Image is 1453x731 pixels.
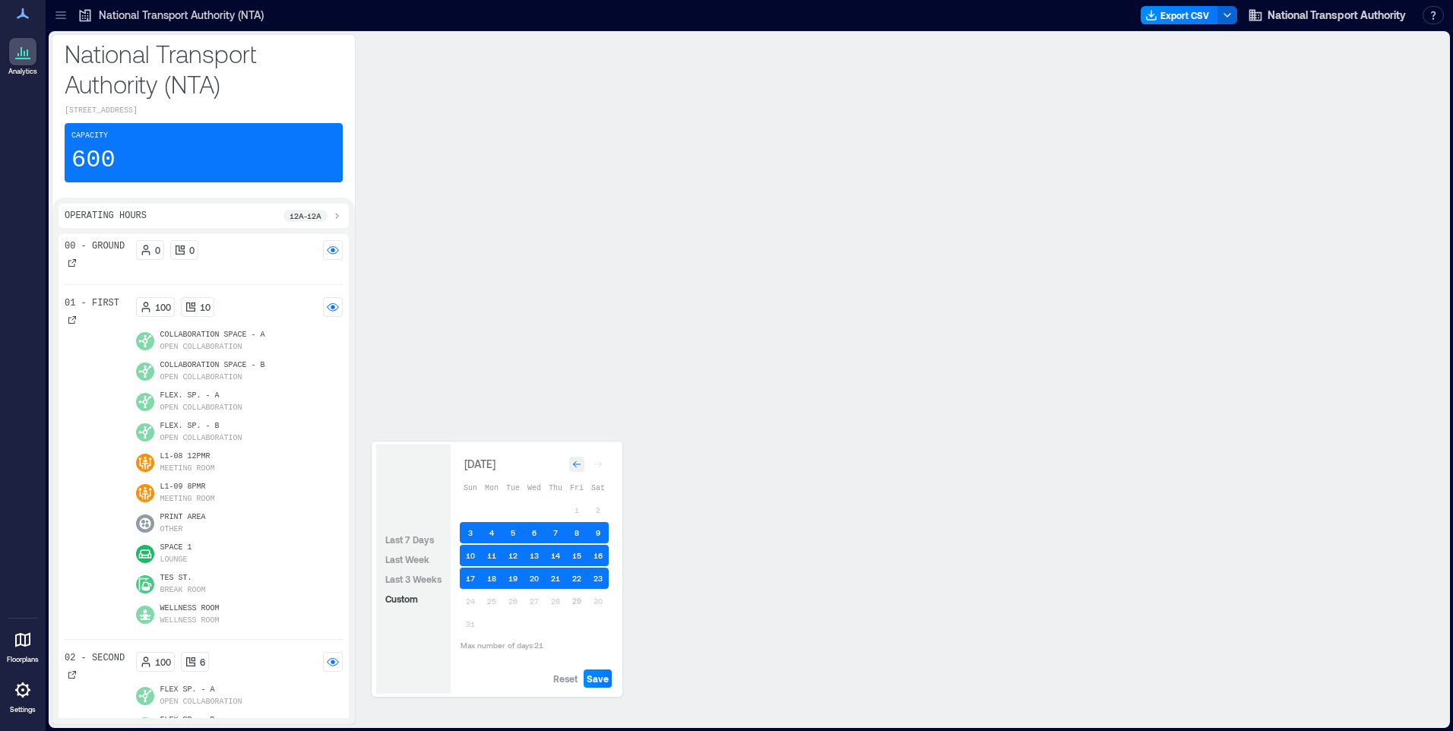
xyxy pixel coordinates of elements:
button: 24 [460,590,481,612]
p: Open Collaboration [160,432,242,445]
button: 22 [566,568,587,589]
span: Custom [385,593,418,604]
p: Capacity [71,130,108,142]
span: Sun [464,484,477,492]
button: 14 [545,545,566,566]
span: Save [587,672,609,685]
button: 29 [566,590,587,612]
a: Floorplans [2,622,43,669]
p: 00 - Ground [65,240,125,252]
span: Reset [553,672,578,685]
button: Last 7 Days [382,530,437,549]
button: Last 3 Weeks [382,570,445,588]
p: Tes St. [160,572,206,584]
th: Sunday [460,476,481,498]
span: Last 7 Days [385,534,434,545]
button: 5 [502,522,524,543]
p: Open Collaboration [160,372,242,384]
th: Saturday [587,476,609,498]
p: 12a - 12a [290,210,321,222]
p: 100 [155,656,171,668]
p: 100 [155,301,171,313]
p: Open Collaboration [160,402,242,414]
a: Settings [5,672,41,719]
p: 0 [155,244,160,256]
a: Analytics [4,33,42,81]
button: 27 [524,590,545,612]
button: 30 [587,590,609,612]
button: Reset [550,669,581,688]
button: Go to next month [587,454,609,475]
p: Wellness Room [160,615,220,627]
button: 1 [566,499,587,521]
button: 19 [502,568,524,589]
button: 13 [524,545,545,566]
span: Max number of days: 21 [461,641,543,650]
button: 2 [587,499,609,521]
p: 01 - First [65,297,119,309]
p: Break Room [160,584,206,597]
button: Custom [382,590,421,608]
p: Open Collaboration [160,341,242,353]
button: 3 [460,522,481,543]
button: 8 [566,522,587,543]
button: 20 [524,568,545,589]
div: [DATE] [460,455,499,473]
p: L1-09 8PMR [160,481,215,493]
p: Settings [10,705,36,714]
span: Sat [591,484,605,492]
span: Mon [485,484,499,492]
p: Space 1 [160,542,192,554]
p: 600 [71,145,116,176]
span: Last Week [385,554,429,565]
p: [STREET_ADDRESS] [65,105,343,117]
button: 12 [502,545,524,566]
th: Monday [481,476,502,498]
p: Wellness Room [160,603,220,615]
p: National Transport Authority (NTA) [65,38,343,99]
button: 31 [460,613,481,634]
button: 28 [545,590,566,612]
button: 9 [587,522,609,543]
p: National Transport Authority (NTA) [99,8,264,23]
p: Flex Sp. - A [160,684,242,696]
p: 10 [200,301,211,313]
p: 6 [200,656,205,668]
th: Thursday [545,476,566,498]
button: 25 [481,590,502,612]
p: 02 - Second [65,652,125,664]
p: Print Area [160,511,206,524]
p: Collaboration Space - A [160,329,265,341]
th: Friday [566,476,587,498]
button: 11 [481,545,502,566]
button: 6 [524,522,545,543]
p: Analytics [8,67,37,76]
span: National Transport Authority [1268,8,1406,23]
th: Wednesday [524,476,545,498]
button: 4 [481,522,502,543]
button: 18 [481,568,502,589]
button: 16 [587,545,609,566]
button: 17 [460,568,481,589]
p: Flex Sp. - B [160,714,242,726]
th: Tuesday [502,476,524,498]
button: Save [584,669,612,688]
p: Operating Hours [65,210,147,222]
p: 0 [189,244,195,256]
span: Last 3 Weeks [385,574,442,584]
button: 23 [587,568,609,589]
button: 10 [460,545,481,566]
p: Other [160,524,183,536]
p: Lounge [160,554,188,566]
span: Thu [549,484,562,492]
button: 15 [566,545,587,566]
button: 26 [502,590,524,612]
p: Meeting Room [160,463,215,475]
p: Collaboration Space - B [160,359,265,372]
p: Flex. Sp. - A [160,390,242,402]
p: Floorplans [7,655,39,664]
p: Meeting Room [160,493,215,505]
button: Last Week [382,550,432,568]
span: Wed [527,484,541,492]
span: Fri [570,484,584,492]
